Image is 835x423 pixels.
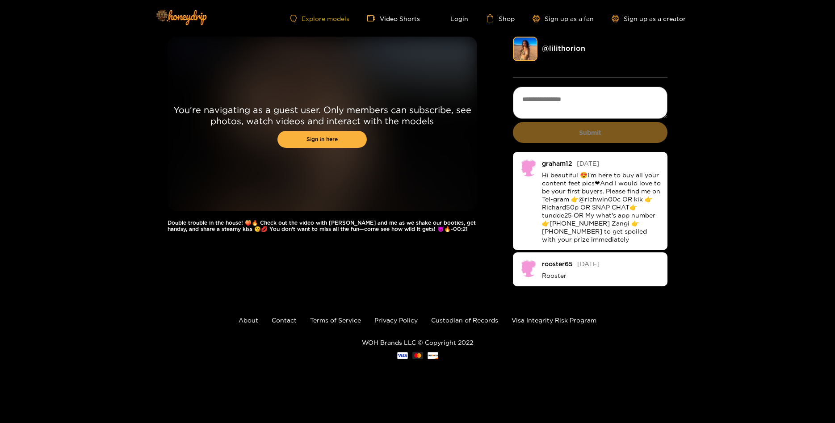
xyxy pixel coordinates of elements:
img: no-avatar.png [520,259,537,277]
p: Rooster [542,272,661,280]
a: Contact [272,317,297,323]
a: Explore models [290,15,349,22]
span: [DATE] [577,160,599,167]
a: Sign up as a creator [612,15,686,22]
a: Shop [486,14,515,22]
button: Submit [513,122,668,143]
a: Custodian of Records [431,317,498,323]
a: Visa Integrity Risk Program [512,317,596,323]
span: video-camera [367,14,380,22]
a: About [239,317,258,323]
a: Sign in here [277,131,367,148]
h1: Double trouble in the house! 🍑🔥 Check out the video with [PERSON_NAME] and me as we shake our boo... [168,220,477,232]
a: Login [438,14,468,22]
a: Terms of Service [310,317,361,323]
div: rooster65 [542,260,573,267]
p: You're navigating as a guest user. Only members can subscribe, see photos, watch videos and inter... [168,104,477,126]
span: [DATE] [577,260,600,267]
a: Video Shorts [367,14,420,22]
p: Hi beautiful 😍I'm here to buy all your content feet pics❤And I would love to be your first buyers... [542,171,661,243]
div: graham12 [542,160,572,167]
a: Privacy Policy [374,317,418,323]
img: no-avatar.png [520,159,537,176]
a: @ lilithorion [542,44,585,52]
img: lilithorion [513,37,537,61]
a: Sign up as a fan [533,15,594,22]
